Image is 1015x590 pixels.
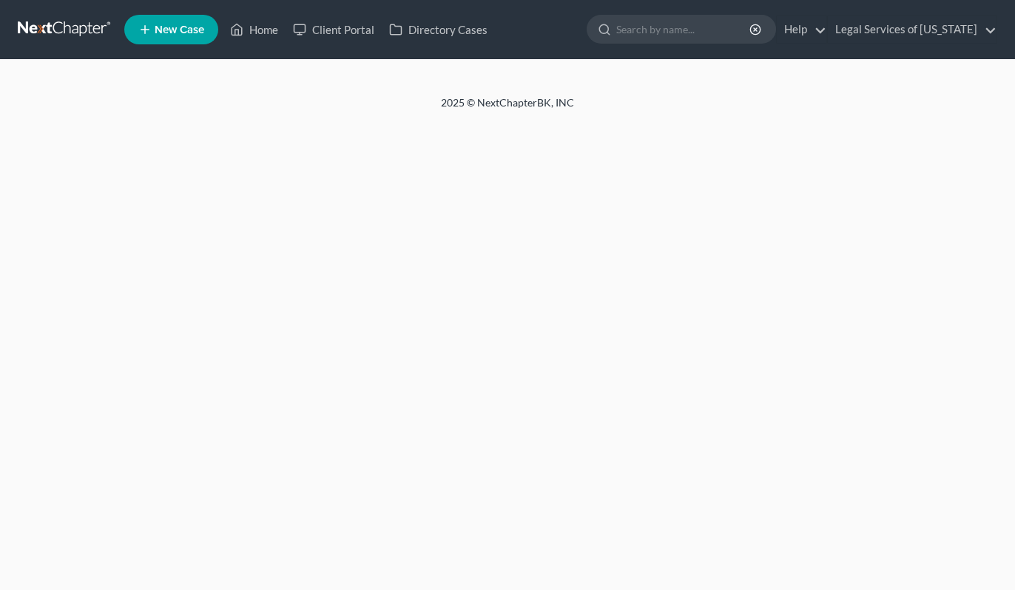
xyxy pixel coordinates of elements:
[286,16,382,43] a: Client Portal
[777,16,826,43] a: Help
[155,24,204,35] span: New Case
[382,16,495,43] a: Directory Cases
[828,16,997,43] a: Legal Services of [US_STATE]
[616,16,752,43] input: Search by name...
[86,95,929,122] div: 2025 © NextChapterBK, INC
[223,16,286,43] a: Home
